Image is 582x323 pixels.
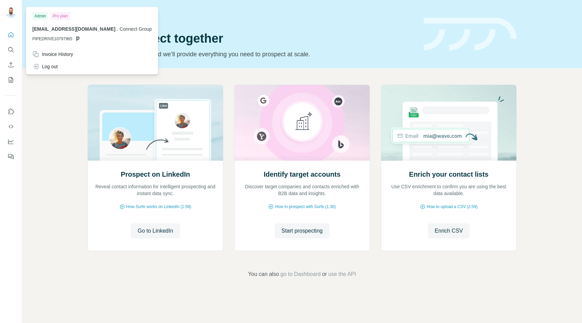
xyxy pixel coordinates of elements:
p: Discover target companies and contacts enriched with B2B data and insights. [241,183,363,197]
h2: Prospect on LinkedIn [121,170,190,179]
span: You can also [248,270,279,278]
button: Feedback [5,150,16,163]
span: Enrich CSV [435,227,463,235]
span: How to prospect with Surfe (1:30) [275,204,336,210]
div: Invoice History [32,51,73,58]
img: Avatar [5,7,16,18]
button: Go to LinkedIn [131,223,180,238]
p: Pick your starting point and we’ll provide everything you need to prospect at scale. [87,49,416,59]
span: or [322,270,327,278]
button: use the API [328,270,356,278]
button: Quick start [5,29,16,41]
img: Identify target accounts [234,85,370,161]
h2: Identify target accounts [264,170,341,179]
img: Prospect on LinkedIn [87,85,223,161]
button: Search [5,44,16,56]
div: Pro plan [51,12,70,20]
h1: Let’s prospect together [87,32,416,45]
button: Use Surfe API [5,120,16,133]
span: How to upload a CSV (2:59) [427,204,478,210]
img: banner [424,18,517,51]
span: Go to LinkedIn [138,227,173,235]
span: Start prospecting [281,227,323,235]
button: go to Dashboard [280,270,321,278]
span: . [117,26,118,32]
button: Enrich CSV [5,59,16,71]
button: Dashboard [5,135,16,148]
p: Reveal contact information for intelligent prospecting and instant data sync. [95,183,216,197]
span: PIPEDRIVE10797965 [32,36,72,42]
span: How Surfe works on LinkedIn (1:58) [126,204,191,210]
img: Enrich your contact lists [381,85,517,161]
button: Use Surfe on LinkedIn [5,105,16,118]
p: Use CSV enrichment to confirm you are using the best data available. [388,183,510,197]
button: Enrich CSV [428,223,470,238]
span: Connect Group [119,26,152,32]
span: [EMAIL_ADDRESS][DOMAIN_NAME] [32,26,115,32]
div: Admin [32,12,48,20]
h2: Enrich your contact lists [409,170,488,179]
button: Start prospecting [275,223,329,238]
button: My lists [5,74,16,86]
div: Quick start [87,13,416,19]
div: Log out [32,63,58,70]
